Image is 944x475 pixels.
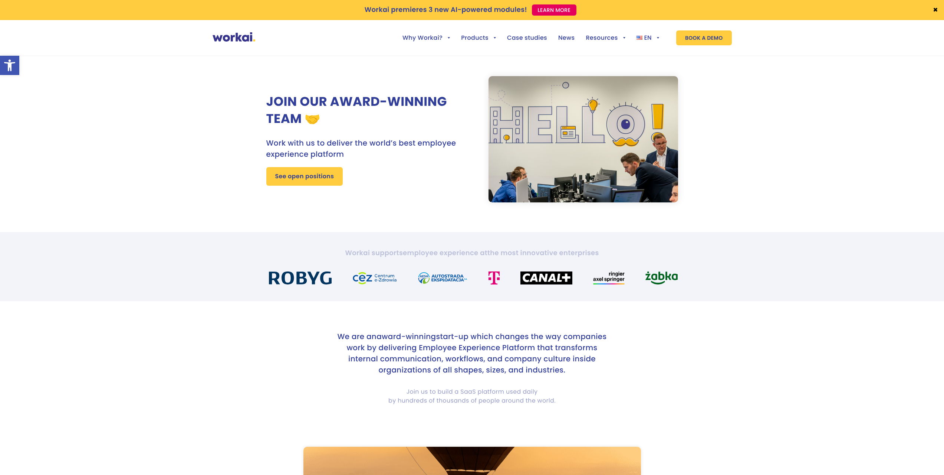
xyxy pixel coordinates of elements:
[507,35,547,41] a: Case studies
[558,35,575,41] a: News
[266,137,472,160] h3: Work with us to deliver the world’s best employee experience platform
[376,331,436,342] i: award-winning
[266,93,472,127] h1: Join our award-winning team 🤝
[365,5,527,15] p: Workai premieres 3 new AI-powered modules!
[586,35,625,41] a: Resources
[461,35,496,41] a: Products
[266,249,678,258] h2: Workai supports the most innovative enterprises
[403,248,487,258] i: employee experience at
[333,331,611,375] h3: We are an start-up which changes the way companies work by delivering Employee Experience Platfor...
[676,30,732,45] a: BOOK A DEMO
[266,167,343,186] a: See open positions
[532,4,577,16] a: LEARN MORE
[266,387,678,405] p: Join us to build a SaaS platform used daily by hundreds of thousands of people around the world.
[933,7,938,13] a: ✖
[644,33,652,42] span: EN
[402,35,450,41] a: Why Workai?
